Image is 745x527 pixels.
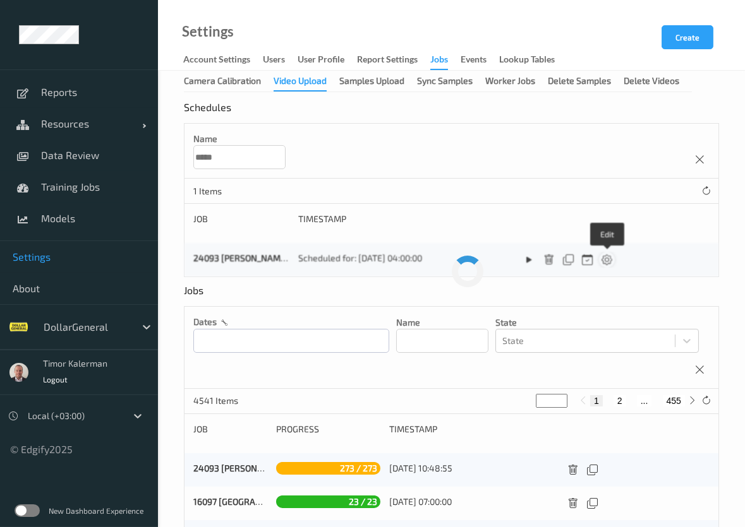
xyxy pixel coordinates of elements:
button: 2 [614,395,626,406]
a: Video Upload [274,75,339,86]
button: 1 [590,395,603,406]
div: Jobs [184,284,207,306]
a: Delete Samples [548,75,624,86]
div: Lookup Tables [499,53,555,69]
a: Sync Samples [417,75,485,86]
span: 23 / 23 [346,493,380,510]
div: Sync Samples [417,74,473,90]
a: Delete Videos [624,75,692,86]
div: [DATE] 07:00:00 [389,495,552,508]
div: User Profile [298,53,344,69]
div: Jobs [430,53,448,70]
a: Jobs [430,51,461,70]
a: Worker Jobs [485,75,548,86]
a: User Profile [298,51,357,69]
p: dates [193,316,217,328]
a: Camera Calibration [184,75,274,86]
p: Name [396,316,488,329]
a: 24093 [PERSON_NAME], [GEOGRAPHIC_DATA] (6291) [193,463,403,473]
div: Scheduled for: [DATE] 04:00:00 [298,252,509,264]
button: ... [637,395,652,406]
a: Account Settings [183,51,263,69]
div: Video Upload [274,74,327,92]
div: Worker Jobs [485,74,535,90]
a: 24093 [PERSON_NAME], [GEOGRAPHIC_DATA] (68) [193,252,394,263]
div: Job [193,423,267,435]
div: Delete Videos [624,74,679,90]
div: Report Settings [357,53,418,69]
div: Timestamp [389,423,552,435]
p: State [495,316,699,329]
div: Schedules [184,101,234,123]
a: events [461,51,499,69]
div: [DATE] 10:48:55 [389,462,552,475]
div: Timestamp [298,213,509,225]
div: Account Settings [183,53,250,69]
a: 16097 [GEOGRAPHIC_DATA], [GEOGRAPHIC_DATA] (6290) [193,496,416,507]
div: Samples Upload [339,74,404,90]
p: Name [193,133,286,145]
a: Report Settings [357,51,430,69]
a: Samples Upload [339,75,417,86]
button: 455 [663,395,685,406]
a: users [263,51,298,69]
div: Camera Calibration [184,74,261,90]
div: Progress [276,423,380,435]
div: Job [193,213,289,225]
div: users [263,53,285,69]
button: Create [662,25,713,49]
span: 273 / 273 [337,459,380,477]
div: events [461,53,487,69]
p: 1 Items [193,185,288,198]
a: Lookup Tables [499,51,567,69]
div: Delete Samples [548,74,611,90]
a: Settings [182,25,234,38]
p: 4541 Items [193,394,288,407]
